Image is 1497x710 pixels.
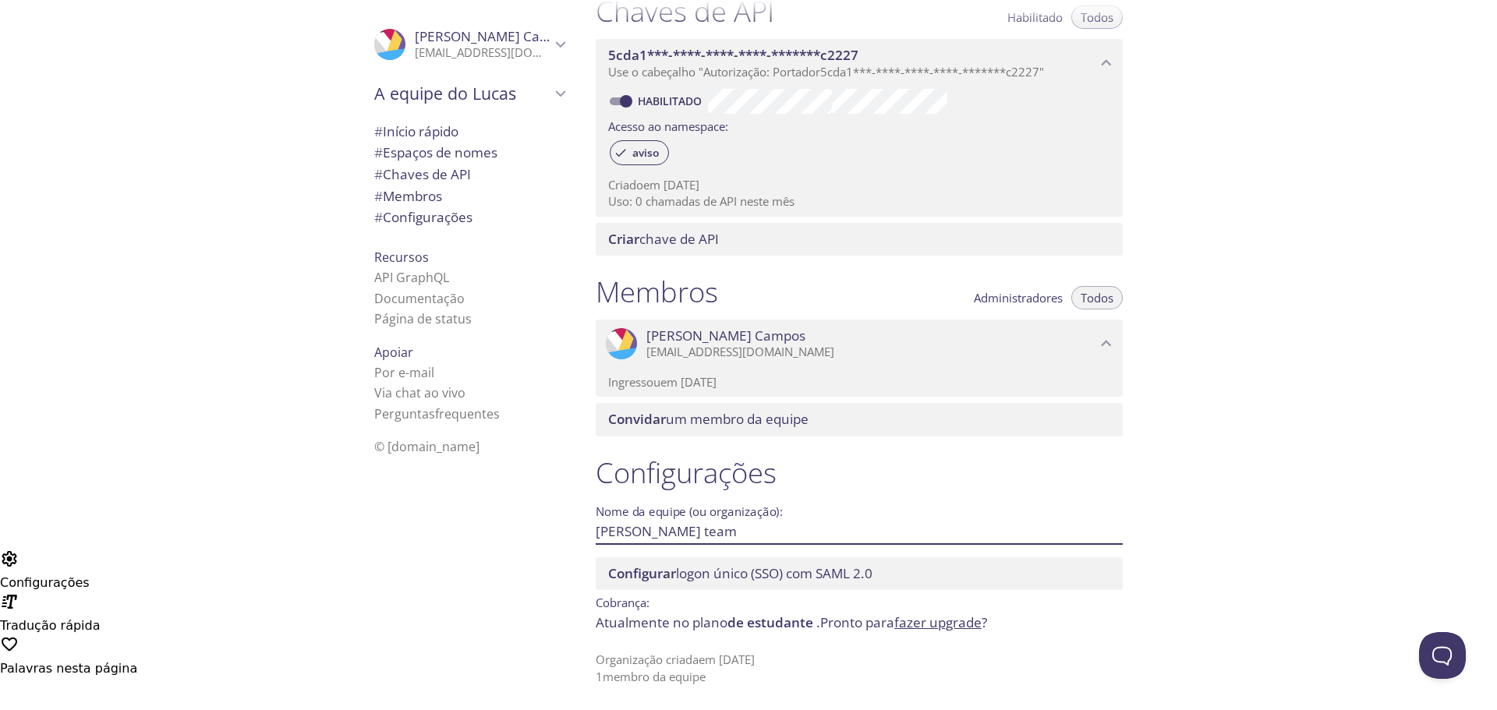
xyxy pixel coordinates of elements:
font: chave de API [639,230,719,248]
font: # [374,187,383,205]
font: Acesso ao namespace: [608,118,728,134]
div: Criar chave de API [596,223,1123,256]
font: Por e-mail [374,364,434,381]
div: Lucas Campos [596,320,1123,368]
font: Ingressou [608,374,660,390]
a: API GraphQL [374,269,449,286]
font: aviso [632,145,659,160]
font: Convidar [608,410,666,428]
div: aviso [610,140,669,165]
font: um membro da equipe [666,410,809,428]
font: Perguntas [374,405,435,422]
font: # [374,122,383,140]
button: Administradores [964,286,1072,309]
font: Espaços de nomes [383,143,497,161]
iframe: Help Scout Beacon - Aberto [1419,632,1466,679]
font: [EMAIL_ADDRESS][DOMAIN_NAME] [646,344,834,359]
font: Criar [608,230,639,248]
div: Lucas Campos [362,19,577,70]
font: # [374,143,383,161]
font: Chaves de API [383,165,471,183]
a: Documentação [374,290,465,307]
button: Todos [1071,286,1123,309]
font: Membros [596,272,718,311]
font: Campos [523,27,574,45]
font: Uso: 0 chamadas de API neste mês [608,193,795,209]
font: Campos [755,327,805,344]
font: [EMAIL_ADDRESS][DOMAIN_NAME] [415,44,603,60]
font: em [DATE] [643,177,699,193]
div: Espaços de nomes [362,142,577,164]
font: [PERSON_NAME] [646,327,752,344]
font: © [DOMAIN_NAME] [374,438,480,455]
font: Habilitado [638,94,702,108]
a: Página de status [374,310,472,327]
font: # [374,208,383,226]
font: Membros [383,187,442,205]
font: em [DATE] [660,374,717,390]
font: Criado [608,177,643,193]
font: # [374,165,383,183]
div: Convidar um membro da equipe [596,403,1123,436]
font: Administradores [974,290,1063,306]
font: Configurações [596,453,777,492]
font: A equipe do Lucas [374,82,516,104]
div: A equipe do Lucas [362,73,577,114]
div: Chaves de API [362,164,577,185]
font: " [1039,64,1044,79]
font: [PERSON_NAME] [415,27,520,45]
font: Via chat ao vivo [374,384,465,401]
div: Membros [362,185,577,207]
font: Todos [1081,290,1113,306]
font: Nome da equipe (ou organização): [596,504,783,520]
font: Apoiar [374,344,413,361]
div: Configurações da equipe [362,207,577,228]
font: Recursos [374,249,429,266]
font: Use o cabeçalho "Autorização: Portador [608,64,820,79]
font: Início rápido [383,122,458,140]
font: Configurações [383,208,472,226]
div: Início rápido [362,121,577,143]
font: frequentes [435,405,500,422]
